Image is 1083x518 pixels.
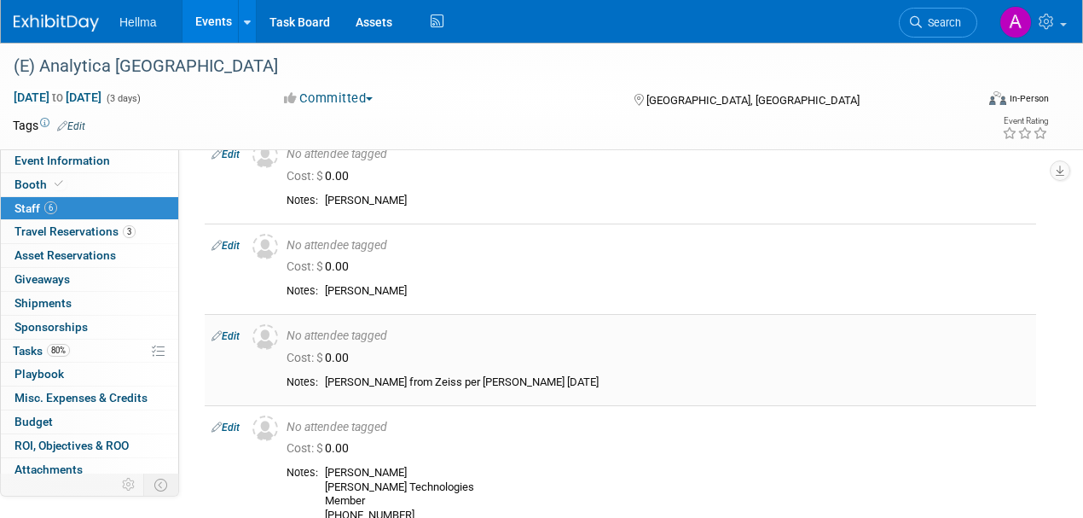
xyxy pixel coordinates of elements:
span: [DATE] [DATE] [13,90,102,105]
div: Event Rating [1002,117,1048,125]
span: Cost: $ [287,351,325,364]
span: Cost: $ [287,169,325,183]
span: Cost: $ [287,259,325,273]
span: ROI, Objectives & ROO [14,439,129,452]
div: [PERSON_NAME] from Zeiss per [PERSON_NAME] [DATE] [325,375,1029,390]
a: Shipments [1,292,178,315]
div: No attendee tagged [287,147,1029,162]
div: No attendee tagged [287,329,1029,344]
a: Travel Reservations3 [1,220,178,243]
div: Notes: [287,194,318,207]
a: Asset Reservations [1,244,178,267]
a: Edit [211,148,240,160]
img: Amanda Moreno [999,6,1032,38]
img: Unassigned-User-Icon.png [252,324,278,350]
span: to [49,90,66,104]
div: (E) Analytica [GEOGRAPHIC_DATA] [8,51,960,82]
a: Edit [211,240,240,252]
a: Edit [211,422,240,434]
span: Attachments [14,463,83,476]
span: Booth [14,178,67,191]
span: 0.00 [287,169,356,183]
a: Giveaways [1,268,178,291]
img: Unassigned-User-Icon.png [252,143,278,168]
div: Event Format [898,89,1050,114]
div: No attendee tagged [287,238,1029,253]
span: 80% [47,344,70,357]
a: Staff6 [1,197,178,220]
span: 6 [44,201,57,214]
a: Search [899,8,977,38]
td: Personalize Event Tab Strip [114,474,144,496]
div: Notes: [287,375,318,389]
i: Booth reservation complete [55,179,63,189]
span: Asset Reservations [14,248,116,262]
td: Tags [13,117,85,134]
img: Format-Inperson.png [989,91,1006,105]
span: Cost: $ [287,441,325,455]
a: Edit [211,330,240,342]
a: Event Information [1,149,178,172]
span: (3 days) [105,93,141,104]
div: Notes: [287,466,318,480]
span: 0.00 [287,351,356,364]
img: ExhibitDay [14,15,99,32]
span: Staff [14,201,57,215]
a: Tasks80% [1,340,178,363]
a: Edit [57,120,85,132]
span: Giveaways [14,272,70,286]
span: Hellma [119,15,157,29]
span: Budget [14,415,53,428]
a: Attachments [1,458,178,481]
div: [PERSON_NAME] [325,194,1029,208]
a: Booth [1,173,178,196]
a: Misc. Expenses & Credits [1,387,178,410]
span: Shipments [14,296,72,310]
span: Sponsorships [14,320,88,334]
button: Committed [278,90,379,108]
span: 0.00 [287,259,356,273]
span: Playbook [14,367,64,381]
span: 3 [123,225,136,238]
span: [GEOGRAPHIC_DATA], [GEOGRAPHIC_DATA] [646,94,860,107]
div: [PERSON_NAME] [325,284,1029,299]
span: Tasks [13,344,70,358]
a: Playbook [1,363,178,386]
a: Sponsorships [1,316,178,339]
a: ROI, Objectives & ROO [1,434,178,457]
img: Unassigned-User-Icon.png [252,234,278,259]
span: Search [922,16,961,29]
span: Event Information [14,154,110,167]
div: No attendee tagged [287,420,1029,435]
span: Misc. Expenses & Credits [14,391,148,405]
td: Toggle Event Tabs [144,474,179,496]
span: 0.00 [287,441,356,455]
a: Budget [1,410,178,434]
span: Travel Reservations [14,224,136,238]
div: In-Person [1009,92,1049,105]
img: Unassigned-User-Icon.png [252,416,278,441]
div: Notes: [287,284,318,298]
